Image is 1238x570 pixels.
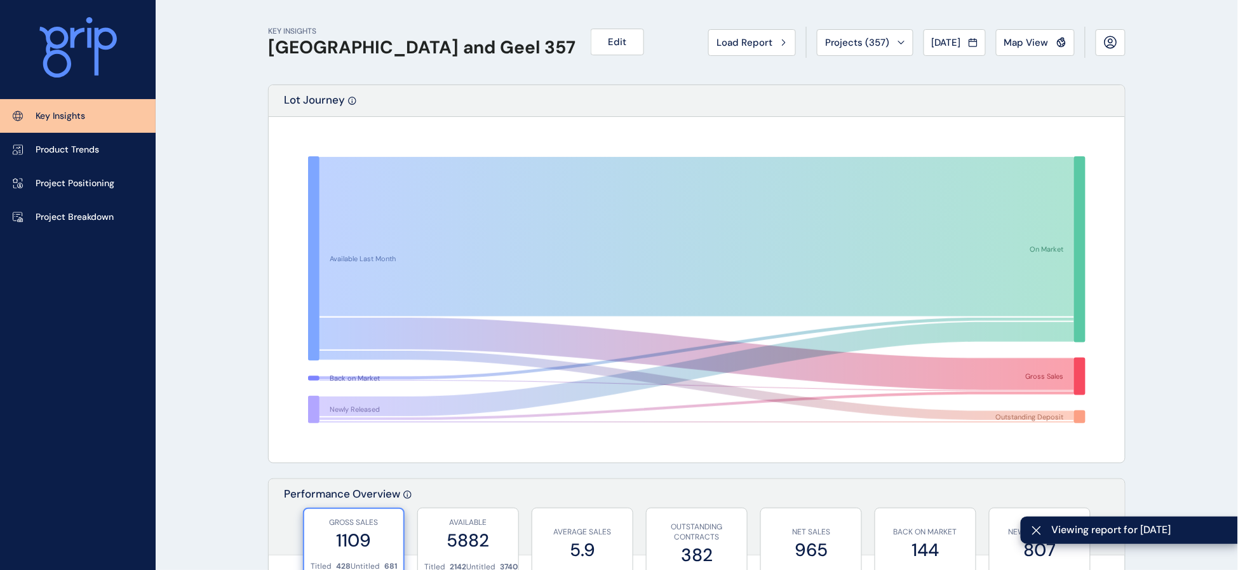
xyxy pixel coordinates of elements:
[817,29,913,56] button: Projects (357)
[767,527,855,538] p: NET SALES
[996,29,1075,56] button: Map View
[36,144,99,156] p: Product Trends
[36,110,85,123] p: Key Insights
[424,517,512,528] p: AVAILABLE
[539,538,626,562] label: 5.9
[708,29,796,56] button: Load Report
[311,517,397,528] p: GROSS SALES
[36,211,114,224] p: Project Breakdown
[996,538,1084,562] label: 807
[767,538,855,562] label: 965
[268,26,575,37] p: KEY INSIGHTS
[1004,36,1049,49] span: Map View
[1052,523,1228,537] span: Viewing report for [DATE]
[653,522,741,543] p: OUTSTANDING CONTRACTS
[591,29,644,55] button: Edit
[825,36,890,49] span: Projects ( 357 )
[284,93,345,116] p: Lot Journey
[932,36,961,49] span: [DATE]
[653,543,741,567] label: 382
[268,37,575,58] h1: [GEOGRAPHIC_DATA] and Geel 357
[882,527,969,538] p: BACK ON MARKET
[539,527,626,538] p: AVERAGE SALES
[36,177,114,190] p: Project Positioning
[996,527,1084,538] p: NEWLY RELEASED
[882,538,969,562] label: 144
[609,36,627,48] span: Edit
[284,487,400,555] p: Performance Overview
[424,528,512,553] label: 5882
[717,36,772,49] span: Load Report
[311,528,397,553] label: 1109
[924,29,986,56] button: [DATE]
